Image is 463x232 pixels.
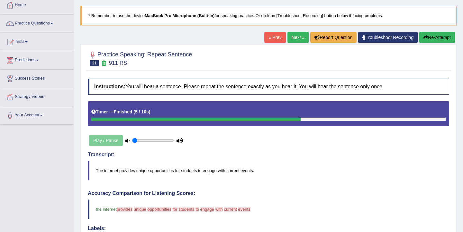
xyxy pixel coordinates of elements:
b: ( [133,109,135,114]
span: opportunities [147,207,171,212]
h5: Timer — [91,110,150,114]
small: Exam occurring question [100,60,107,66]
span: the internet [96,207,117,212]
h4: Accuracy Comparison for Listening Scores: [88,190,449,196]
span: unique [134,207,146,212]
a: Success Stories [0,70,74,86]
blockquote: * Remember to use the device for speaking practice. Or click on [Troubleshoot Recording] button b... [80,6,457,25]
a: Troubleshoot Recording [358,32,418,43]
b: 5 / 10s [135,109,149,114]
span: students [178,207,194,212]
span: provides [117,207,132,212]
span: to [195,207,199,212]
b: MacBook Pro Microphone (Built-in) [145,13,214,18]
h4: You will hear a sentence. Please repeat the sentence exactly as you hear it. You will hear the se... [88,79,449,95]
b: Finished [114,109,132,114]
h4: Transcript: [88,152,449,158]
h4: Labels: [88,226,449,231]
small: 911 RS [109,60,127,66]
span: engage [200,207,214,212]
span: current [224,207,237,212]
a: Predictions [0,51,74,67]
span: for [173,207,177,212]
blockquote: The internet provides unique opportunities for students to engage with current events. [88,161,449,180]
span: 21 [90,60,99,66]
a: Strategy Videos [0,88,74,104]
b: Instructions: [94,84,125,89]
a: Next » [287,32,309,43]
b: ) [149,109,150,114]
a: Tests [0,33,74,49]
a: « Prev [264,32,286,43]
a: Practice Questions [0,15,74,31]
button: Re-Attempt [419,32,455,43]
a: Your Account [0,106,74,122]
span: events [238,207,250,212]
h2: Practice Speaking: Repeat Sentence [88,50,192,66]
span: with [215,207,223,212]
button: Report Question [310,32,357,43]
